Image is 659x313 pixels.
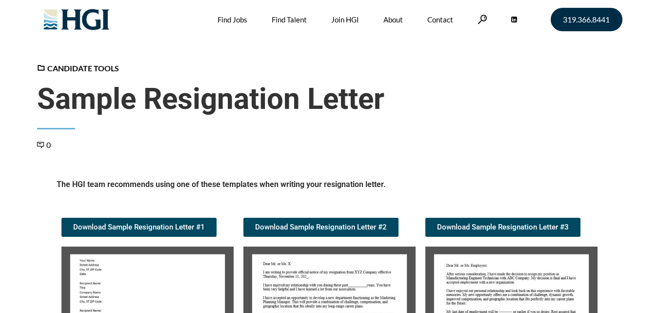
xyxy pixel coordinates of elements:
[255,224,387,231] span: Download Sample Resignation Letter #2
[563,16,610,23] span: 319.366.8441
[57,179,603,193] h5: The HGI team recommends using one of these templates when writing your resignation letter.
[37,140,51,149] a: 0
[61,218,217,237] a: Download Sample Resignation Letter #1
[437,224,569,231] span: Download Sample Resignation Letter #3
[478,15,487,24] a: Search
[551,8,622,31] a: 319.366.8441
[37,82,622,117] span: Sample Resignation Letter
[243,218,399,237] a: Download Sample Resignation Letter #2
[37,63,119,73] a: Candidate Tools
[73,224,205,231] span: Download Sample Resignation Letter #1
[425,218,580,237] a: Download Sample Resignation Letter #3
